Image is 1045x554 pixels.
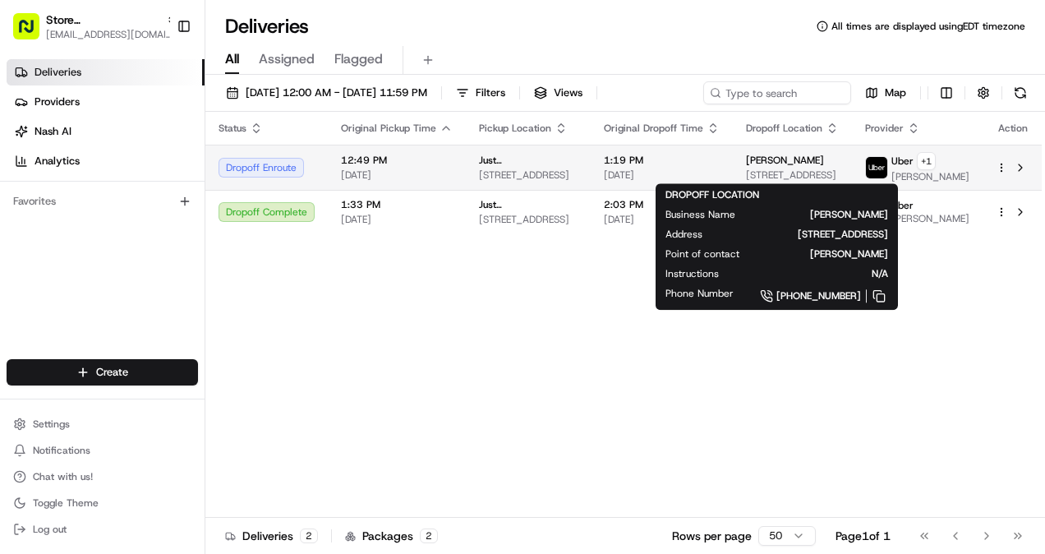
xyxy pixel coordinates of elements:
[341,198,453,211] span: 1:33 PM
[479,213,578,226] span: [STREET_ADDRESS]
[225,49,239,69] span: All
[33,523,67,536] span: Log out
[746,154,824,167] span: [PERSON_NAME]
[479,154,578,167] span: Just [GEOGRAPHIC_DATA]
[479,122,551,135] span: Pickup Location
[334,49,383,69] span: Flagged
[604,122,703,135] span: Original Dropoff Time
[760,287,888,305] a: [PHONE_NUMBER]
[776,289,861,302] span: [PHONE_NUMBER]
[7,89,205,115] a: Providers
[996,122,1030,135] div: Action
[554,85,582,100] span: Views
[139,239,152,252] div: 💻
[449,81,513,104] button: Filters
[479,169,578,182] span: [STREET_ADDRESS]
[16,239,30,252] div: 📗
[7,465,198,488] button: Chat with us!
[300,529,318,543] div: 2
[7,148,205,174] a: Analytics
[219,81,435,104] button: [DATE] 12:00 AM - [DATE] 11:59 PM
[341,213,453,226] span: [DATE]
[225,13,309,39] h1: Deliveries
[729,228,888,241] span: [STREET_ADDRESS]
[56,173,208,186] div: We're available if you need us!
[420,529,438,543] div: 2
[665,208,735,221] span: Business Name
[96,365,128,380] span: Create
[46,12,159,28] button: Store [GEOGRAPHIC_DATA] (Just Salad)
[527,81,590,104] button: Views
[891,212,969,225] span: [PERSON_NAME]
[35,154,80,169] span: Analytics
[345,528,438,544] div: Packages
[33,238,126,254] span: Knowledge Base
[831,20,1025,33] span: All times are displayed using EDT timezone
[35,124,71,139] span: Nash AI
[225,528,318,544] div: Deliveries
[7,359,198,385] button: Create
[672,528,752,544] p: Rows per page
[665,287,734,300] span: Phone Number
[341,154,453,167] span: 12:49 PM
[33,418,70,431] span: Settings
[7,7,170,46] button: Store [GEOGRAPHIC_DATA] (Just Salad)[EMAIL_ADDRESS][DOMAIN_NAME]
[246,85,427,100] span: [DATE] 12:00 AM - [DATE] 11:59 PM
[665,247,739,261] span: Point of contact
[7,492,198,515] button: Toggle Theme
[665,228,702,241] span: Address
[219,122,246,135] span: Status
[155,238,264,254] span: API Documentation
[7,518,198,541] button: Log out
[33,496,99,510] span: Toggle Theme
[35,95,80,109] span: Providers
[604,213,720,226] span: [DATE]
[43,105,271,122] input: Clear
[866,157,887,178] img: uber-new-logo.jpeg
[891,199,914,212] span: Uber
[703,81,851,104] input: Type to search
[259,49,315,69] span: Assigned
[746,169,839,182] span: [STREET_ADDRESS]
[476,85,505,100] span: Filters
[745,267,888,280] span: N/A
[7,188,198,215] div: Favorites
[891,170,969,183] span: [PERSON_NAME]
[7,118,205,145] a: Nash AI
[46,28,177,41] button: [EMAIL_ADDRESS][DOMAIN_NAME]
[885,85,906,100] span: Map
[56,156,269,173] div: Start new chat
[604,169,720,182] span: [DATE]
[479,198,578,211] span: Just [GEOGRAPHIC_DATA]
[665,188,759,201] span: DROPOFF LOCATION
[858,81,914,104] button: Map
[35,65,81,80] span: Deliveries
[10,231,132,261] a: 📗Knowledge Base
[1009,81,1032,104] button: Refresh
[132,231,270,261] a: 💻API Documentation
[746,122,822,135] span: Dropoff Location
[891,155,914,168] span: Uber
[33,470,93,483] span: Chat with us!
[163,278,199,290] span: Pylon
[762,208,888,221] span: [PERSON_NAME]
[865,122,904,135] span: Provider
[341,122,436,135] span: Original Pickup Time
[917,152,936,170] button: +1
[116,277,199,290] a: Powered byPylon
[7,59,205,85] a: Deliveries
[16,16,49,48] img: Nash
[836,528,891,544] div: Page 1 of 1
[33,444,90,457] span: Notifications
[665,267,719,280] span: Instructions
[341,169,453,182] span: [DATE]
[279,161,299,181] button: Start new chat
[16,156,46,186] img: 1736555255976-a54dd68f-1ca7-489b-9aae-adbdc363a1c4
[604,198,720,211] span: 2:03 PM
[16,65,299,91] p: Welcome 👋
[604,154,720,167] span: 1:19 PM
[766,247,888,261] span: [PERSON_NAME]
[7,413,198,436] button: Settings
